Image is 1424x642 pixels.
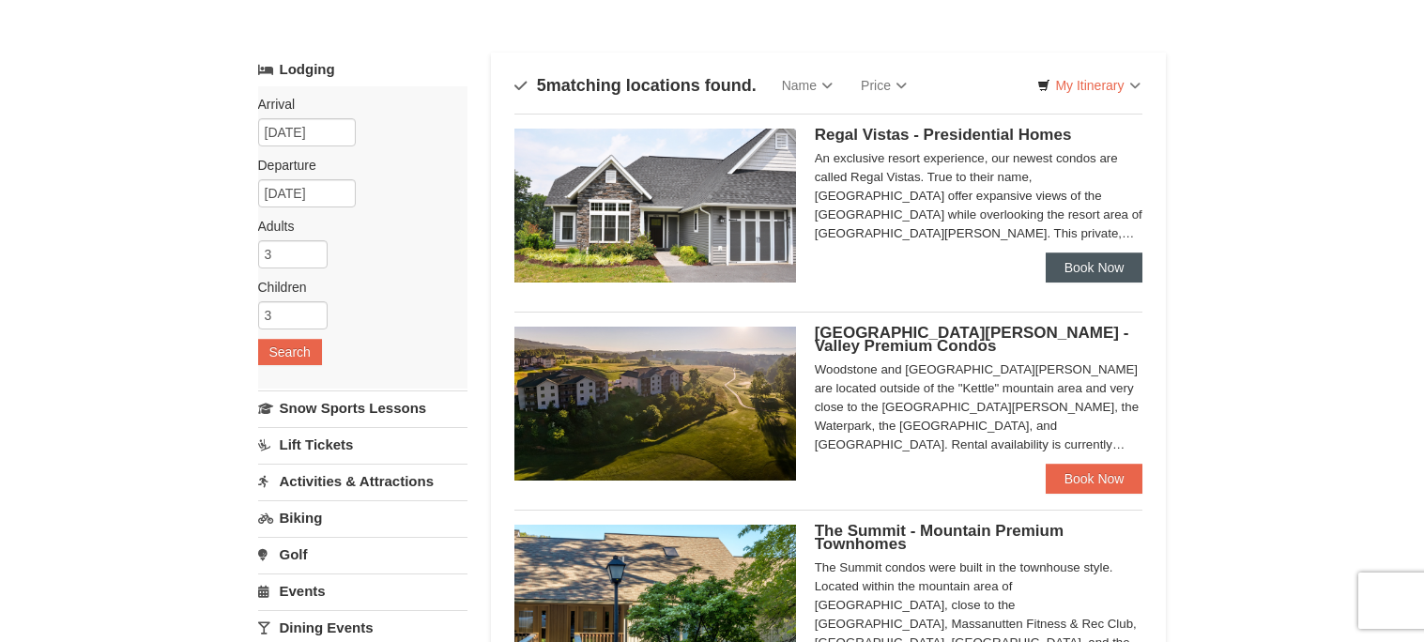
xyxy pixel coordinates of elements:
[514,327,796,481] img: 19219041-4-ec11c166.jpg
[258,156,453,175] label: Departure
[815,149,1143,243] div: An exclusive resort experience, our newest condos are called Regal Vistas. True to their name, [G...
[258,464,467,498] a: Activities & Attractions
[847,67,921,104] a: Price
[815,324,1129,355] span: [GEOGRAPHIC_DATA][PERSON_NAME] - Valley Premium Condos
[1046,252,1143,283] a: Book Now
[815,360,1143,454] div: Woodstone and [GEOGRAPHIC_DATA][PERSON_NAME] are located outside of the "Kettle" mountain area an...
[258,217,453,236] label: Adults
[258,537,467,572] a: Golf
[258,278,453,297] label: Children
[258,53,467,86] a: Lodging
[258,427,467,462] a: Lift Tickets
[514,76,757,95] h4: matching locations found.
[258,95,453,114] label: Arrival
[258,573,467,608] a: Events
[258,390,467,425] a: Snow Sports Lessons
[258,339,322,365] button: Search
[815,522,1064,553] span: The Summit - Mountain Premium Townhomes
[815,126,1072,144] span: Regal Vistas - Presidential Homes
[1046,464,1143,494] a: Book Now
[258,500,467,535] a: Biking
[1025,71,1152,99] a: My Itinerary
[537,76,546,95] span: 5
[768,67,847,104] a: Name
[514,129,796,283] img: 19218991-1-902409a9.jpg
